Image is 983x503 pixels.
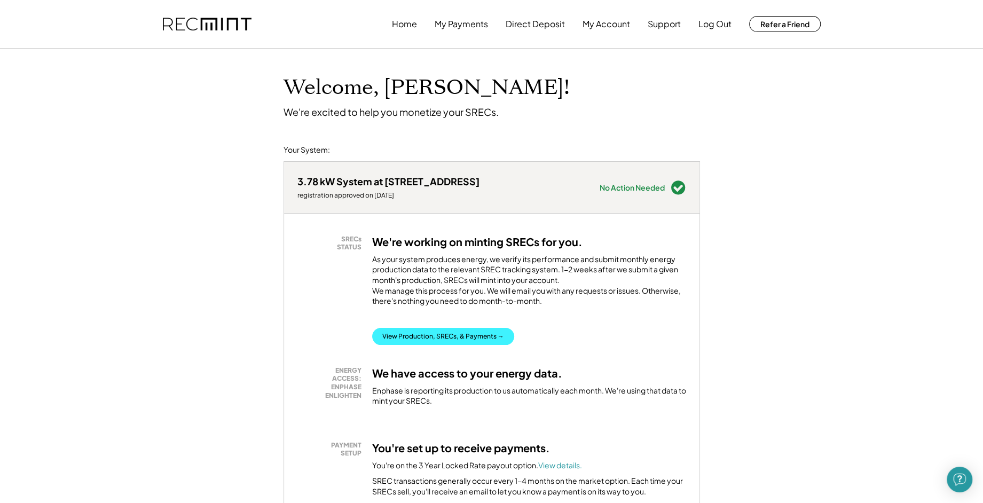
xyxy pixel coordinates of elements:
button: My Payments [435,13,488,35]
div: 3.78 kW System at [STREET_ADDRESS] [297,175,479,187]
button: Log Out [698,13,732,35]
button: Home [392,13,417,35]
button: Support [648,13,681,35]
button: My Account [583,13,630,35]
div: SREC transactions generally occur every 1-4 months on the market option. Each time your SRECs sel... [372,476,686,497]
div: ENERGY ACCESS: ENPHASE ENLIGHTEN [303,366,361,399]
div: No Action Needed [600,184,665,191]
div: Your System: [284,145,330,155]
a: View details. [538,460,582,470]
h3: We have access to your energy data. [372,366,562,380]
h3: We're working on minting SRECs for you. [372,235,583,249]
div: You're on the 3 Year Locked Rate payout option. [372,460,582,471]
button: Direct Deposit [506,13,565,35]
div: registration approved on [DATE] [297,191,479,200]
img: recmint-logotype%403x.png [163,18,251,31]
h3: You're set up to receive payments. [372,441,550,455]
button: View Production, SRECs, & Payments → [372,328,514,345]
div: As your system produces energy, we verify its performance and submit monthly energy production da... [372,254,686,312]
div: We're excited to help you monetize your SRECs. [284,106,499,118]
div: Enphase is reporting its production to us automatically each month. We're using that data to mint... [372,386,686,406]
div: PAYMENT SETUP [303,441,361,458]
div: SRECs STATUS [303,235,361,251]
h1: Welcome, [PERSON_NAME]! [284,75,570,100]
div: Open Intercom Messenger [947,467,972,492]
button: Refer a Friend [749,16,821,32]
